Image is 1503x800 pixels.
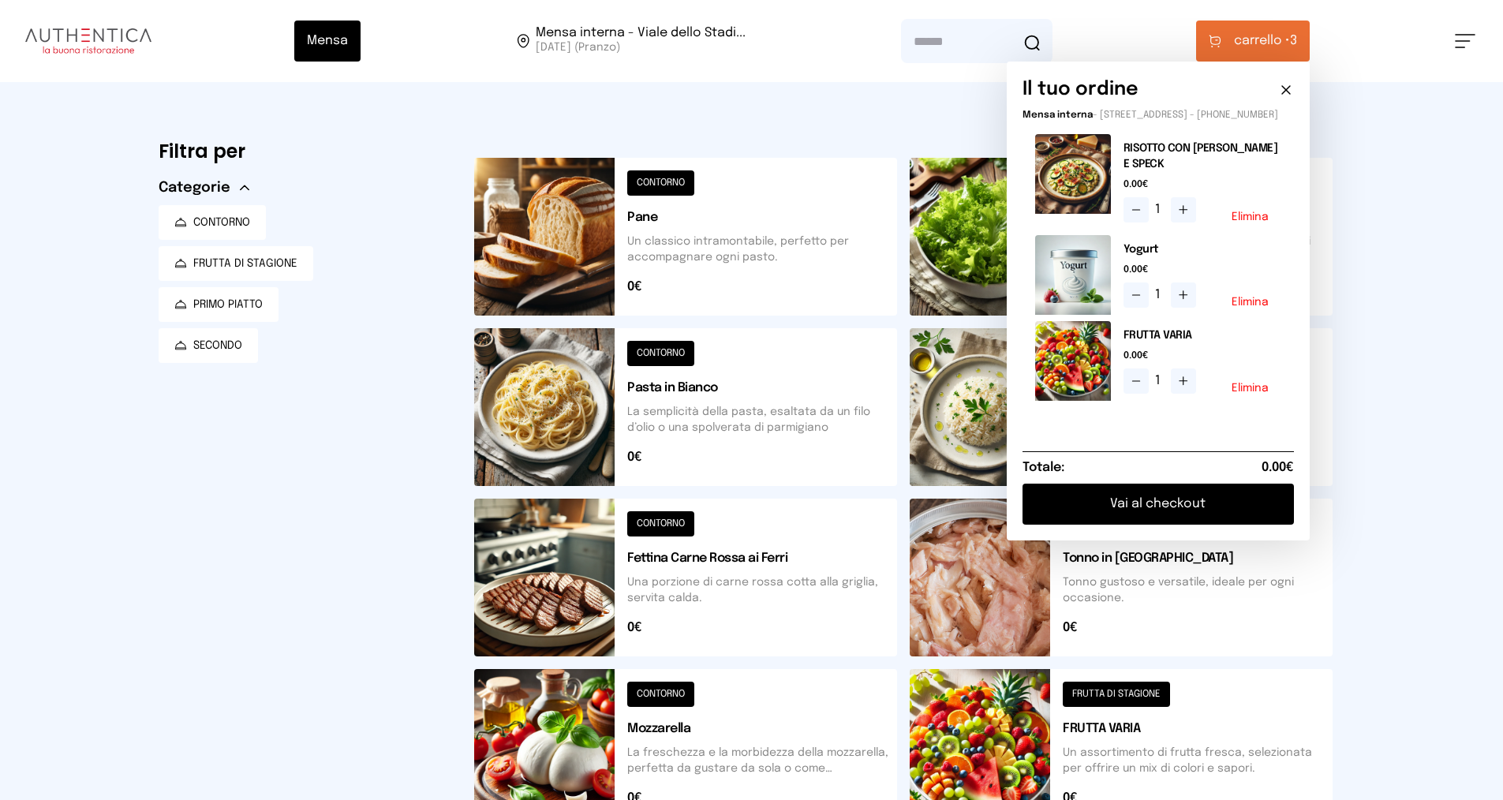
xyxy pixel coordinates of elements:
span: 3 [1234,32,1297,50]
span: FRUTTA DI STAGIONE [193,256,297,271]
p: - [STREET_ADDRESS] - [PHONE_NUMBER] [1023,109,1294,121]
h6: Il tuo ordine [1023,77,1138,103]
img: media [1035,321,1111,401]
button: PRIMO PIATTO [159,287,279,322]
span: SECONDO [193,338,242,353]
h6: Filtra per [159,139,449,164]
span: 0.00€ [1124,350,1281,362]
img: logo.8f33a47.png [25,28,151,54]
span: 0.00€ [1262,458,1294,477]
h2: FRUTTA VARIA [1124,327,1281,343]
button: Elimina [1232,211,1269,222]
span: 1 [1155,372,1165,391]
span: 1 [1155,200,1165,219]
span: Categorie [159,177,230,199]
button: CONTORNO [159,205,266,240]
button: Categorie [159,177,249,199]
img: media [1035,134,1111,214]
span: PRIMO PIATTO [193,297,263,312]
h2: Yogurt [1124,241,1281,257]
img: media [1035,235,1111,315]
h6: Totale: [1023,458,1064,477]
button: Mensa [294,21,361,62]
button: Elimina [1232,297,1269,308]
span: 1 [1155,286,1165,305]
button: carrello •3 [1196,21,1310,62]
button: FRUTTA DI STAGIONE [159,246,313,281]
span: 0.00€ [1124,264,1281,276]
span: carrello • [1234,32,1290,50]
button: SECONDO [159,328,258,363]
span: 0.00€ [1124,178,1281,191]
span: Mensa interna [1023,110,1093,120]
span: CONTORNO [193,215,250,230]
button: Vai al checkout [1023,484,1294,525]
button: Elimina [1232,383,1269,394]
h2: RISOTTO CON [PERSON_NAME] E SPECK [1124,140,1281,172]
span: Viale dello Stadio, 77, 05100 Terni TR, Italia [536,27,746,55]
span: [DATE] (Pranzo) [536,39,746,55]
